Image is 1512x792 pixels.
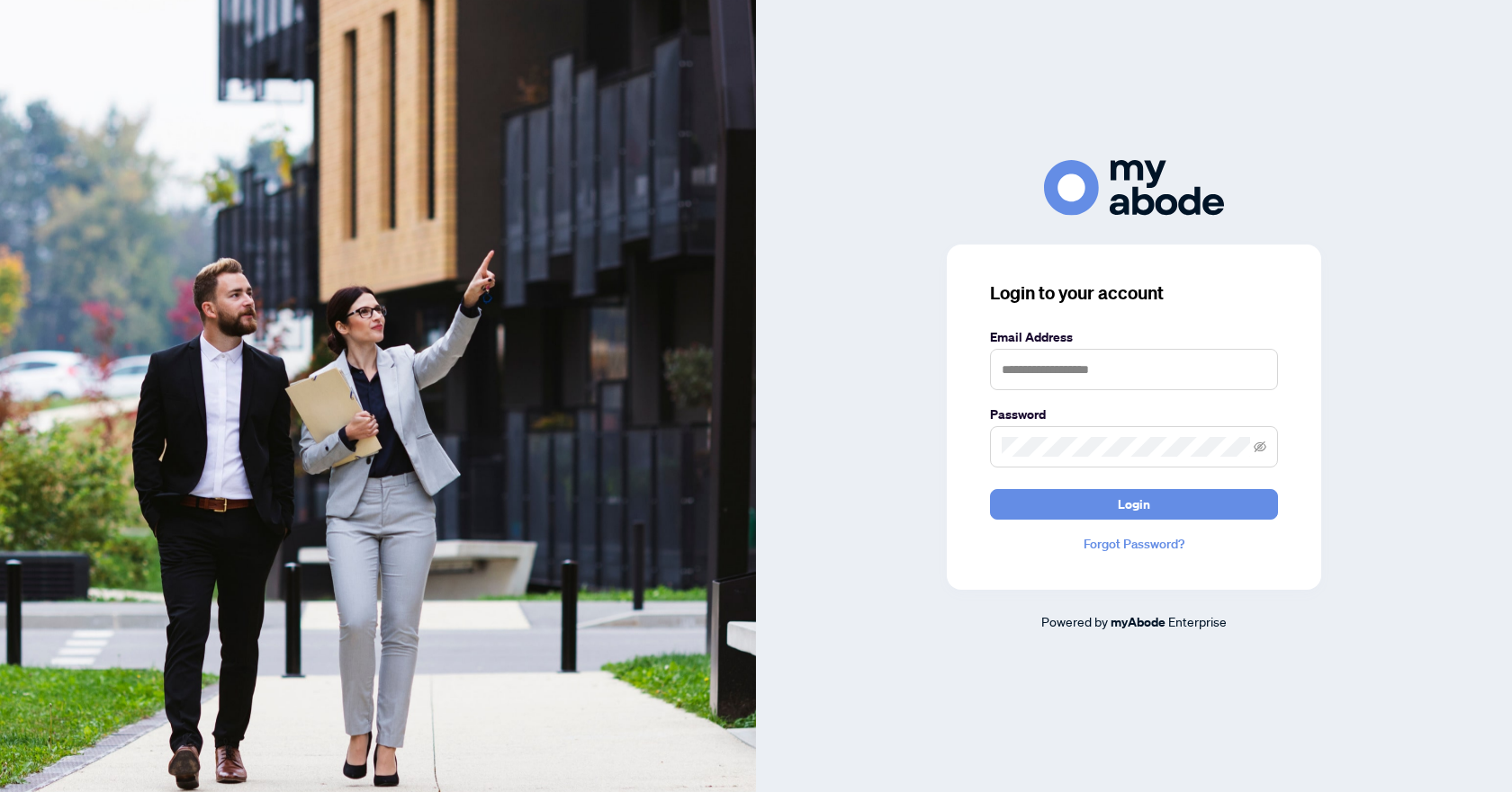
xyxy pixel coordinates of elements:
a: myAbode [1111,612,1165,632]
span: Enterprise [1168,613,1227,629]
h3: Login to your account [990,280,1278,306]
span: Powered by [1041,613,1108,629]
label: Email Address [990,327,1278,347]
span: Login [1118,490,1150,519]
a: Forgot Password? [990,534,1278,554]
img: ma-logo [1044,160,1224,215]
button: Login [990,489,1278,520]
span: eye-invisible [1254,440,1266,453]
label: Password [990,405,1278,424]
